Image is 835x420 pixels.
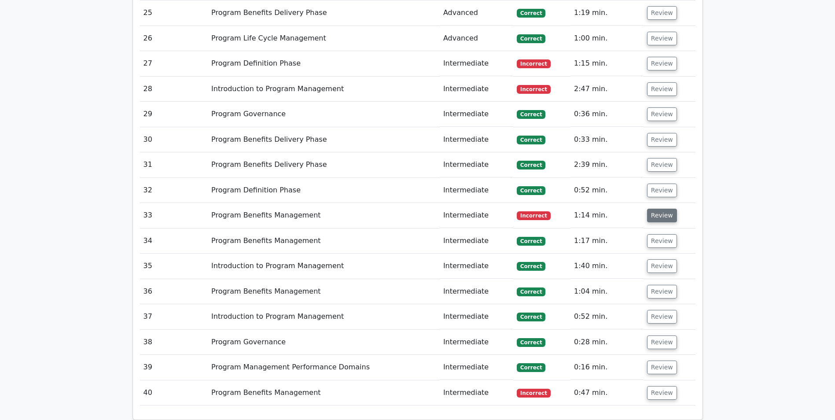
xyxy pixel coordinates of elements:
[570,228,644,254] td: 1:17 min.
[440,279,513,304] td: Intermediate
[517,110,545,119] span: Correct
[140,178,208,203] td: 32
[647,158,677,172] button: Review
[208,127,440,152] td: Program Benefits Delivery Phase
[440,102,513,127] td: Intermediate
[140,127,208,152] td: 30
[440,228,513,254] td: Intermediate
[440,330,513,355] td: Intermediate
[517,9,545,18] span: Correct
[570,380,644,405] td: 0:47 min.
[208,77,440,102] td: Introduction to Program Management
[647,310,677,324] button: Review
[140,0,208,26] td: 25
[570,304,644,329] td: 0:52 min.
[440,254,513,279] td: Intermediate
[647,259,677,273] button: Review
[140,51,208,76] td: 27
[647,82,677,96] button: Review
[208,254,440,279] td: Introduction to Program Management
[647,386,677,400] button: Review
[570,77,644,102] td: 2:47 min.
[570,51,644,76] td: 1:15 min.
[208,279,440,304] td: Program Benefits Management
[517,161,545,169] span: Correct
[208,355,440,380] td: Program Management Performance Domains
[208,0,440,26] td: Program Benefits Delivery Phase
[208,102,440,127] td: Program Governance
[140,355,208,380] td: 39
[570,0,644,26] td: 1:19 min.
[517,34,545,43] span: Correct
[208,228,440,254] td: Program Benefits Management
[140,26,208,51] td: 26
[440,203,513,228] td: Intermediate
[208,26,440,51] td: Program Life Cycle Management
[570,26,644,51] td: 1:00 min.
[440,152,513,177] td: Intermediate
[140,380,208,405] td: 40
[647,184,677,197] button: Review
[208,51,440,76] td: Program Definition Phase
[647,361,677,374] button: Review
[570,254,644,279] td: 1:40 min.
[140,304,208,329] td: 37
[140,203,208,228] td: 33
[517,287,545,296] span: Correct
[517,262,545,271] span: Correct
[208,203,440,228] td: Program Benefits Management
[647,234,677,248] button: Review
[647,57,677,70] button: Review
[440,304,513,329] td: Intermediate
[440,380,513,405] td: Intermediate
[440,0,513,26] td: Advanced
[570,203,644,228] td: 1:14 min.
[647,209,677,222] button: Review
[440,26,513,51] td: Advanced
[208,380,440,405] td: Program Benefits Management
[140,228,208,254] td: 34
[570,279,644,304] td: 1:04 min.
[570,355,644,380] td: 0:16 min.
[570,178,644,203] td: 0:52 min.
[647,285,677,298] button: Review
[517,136,545,144] span: Correct
[140,152,208,177] td: 31
[440,178,513,203] td: Intermediate
[140,254,208,279] td: 35
[440,51,513,76] td: Intermediate
[440,77,513,102] td: Intermediate
[140,102,208,127] td: 29
[570,152,644,177] td: 2:39 min.
[208,304,440,329] td: Introduction to Program Management
[647,107,677,121] button: Review
[517,237,545,246] span: Correct
[517,363,545,372] span: Correct
[208,152,440,177] td: Program Benefits Delivery Phase
[517,186,545,195] span: Correct
[647,32,677,45] button: Review
[517,389,551,398] span: Incorrect
[517,85,551,94] span: Incorrect
[440,355,513,380] td: Intermediate
[517,59,551,68] span: Incorrect
[517,338,545,347] span: Correct
[208,178,440,203] td: Program Definition Phase
[517,313,545,321] span: Correct
[208,330,440,355] td: Program Governance
[647,133,677,147] button: Review
[140,330,208,355] td: 38
[570,127,644,152] td: 0:33 min.
[140,279,208,304] td: 36
[140,77,208,102] td: 28
[647,6,677,20] button: Review
[647,335,677,349] button: Review
[440,127,513,152] td: Intermediate
[570,330,644,355] td: 0:28 min.
[517,211,551,220] span: Incorrect
[570,102,644,127] td: 0:36 min.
